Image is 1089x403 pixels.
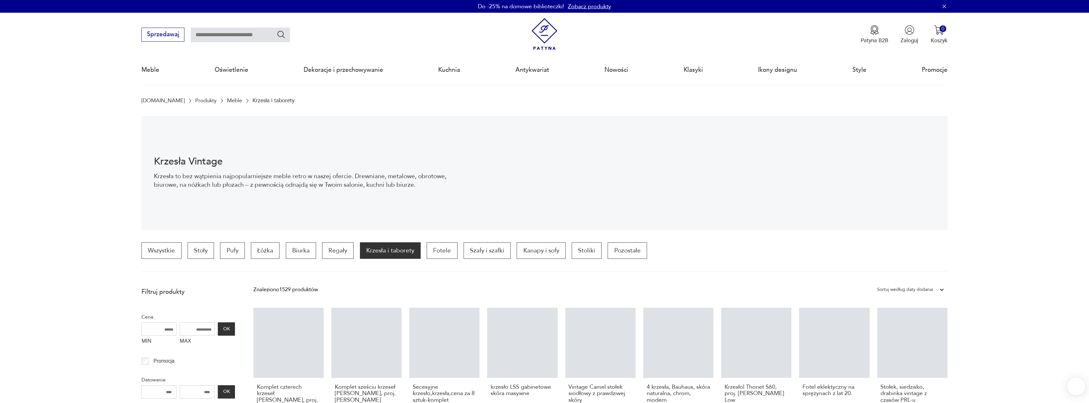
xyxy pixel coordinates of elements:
a: Produkty [195,97,217,104]
a: Szafy i szafki [464,242,511,259]
a: Zobacz produkty [568,3,611,10]
a: Ikona medaluPatyna B2B [861,25,888,44]
a: Pozostałe [608,242,647,259]
a: Dekoracje i przechowywanie [304,55,383,84]
iframe: Smartsupp widget button [1067,378,1085,395]
a: Kuchnia [438,55,460,84]
p: Zaloguj [900,37,918,44]
p: Krzesła i taborety [252,97,294,104]
a: Kanapy i sofy [517,242,565,259]
img: Ikona medalu [870,25,879,35]
a: Krzesła i taborety [360,242,421,259]
p: Cena [141,313,235,321]
a: Sprzedawaj [141,32,184,37]
div: 0 [940,25,946,32]
a: Antykwariat [515,55,549,84]
a: Promocje [922,55,948,84]
a: Meble [227,97,242,104]
a: Stoły [188,242,214,259]
a: Ikony designu [758,55,797,84]
p: Datowanie [141,376,235,384]
a: Oświetlenie [215,55,248,84]
a: Meble [141,55,159,84]
p: Krzesła to bez wątpienia najpopularniejsze meble retro w naszej ofercie. Drewniane, metalowe, obr... [154,172,452,189]
a: [DOMAIN_NAME] [141,97,185,104]
img: Ikonka użytkownika [905,25,914,35]
button: OK [218,385,235,399]
a: Biurka [286,242,316,259]
p: Do -25% na domowe biblioteczki! [478,3,564,10]
img: bc88ca9a7f9d98aff7d4658ec262dcea.jpg [464,116,948,230]
button: Sprzedawaj [141,28,184,42]
a: Stoliki [572,242,602,259]
label: MIN [141,336,176,348]
button: 0Koszyk [931,25,948,44]
a: Style [852,55,866,84]
button: OK [218,322,235,336]
a: Wszystkie [141,242,181,259]
h1: Krzesła Vintage [154,157,452,166]
a: Pufy [220,242,245,259]
div: Znaleziono 1529 produktów [253,285,318,294]
a: Nowości [604,55,628,84]
a: Regały [322,242,354,259]
div: Sortuj według daty dodania [877,285,933,294]
label: MAX [180,336,215,348]
p: Patyna B2B [861,37,888,44]
button: Zaloguj [900,25,918,44]
a: Fotele [427,242,457,259]
img: Patyna - sklep z meblami i dekoracjami vintage [528,18,561,50]
h3: Fotel eklektyczny na sprężynach z lat 20. [803,384,866,397]
a: Klasyki [684,55,703,84]
button: Szukaj [277,30,286,39]
p: Koszyk [931,37,948,44]
a: Łóżka [251,242,279,259]
img: Ikona koszyka [934,25,944,35]
p: Filtruj produkty [141,288,235,296]
p: Promocja [154,357,175,365]
button: Patyna B2B [861,25,888,44]
h3: krzesło LSS gabinetowe skóra masywne [491,384,554,397]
